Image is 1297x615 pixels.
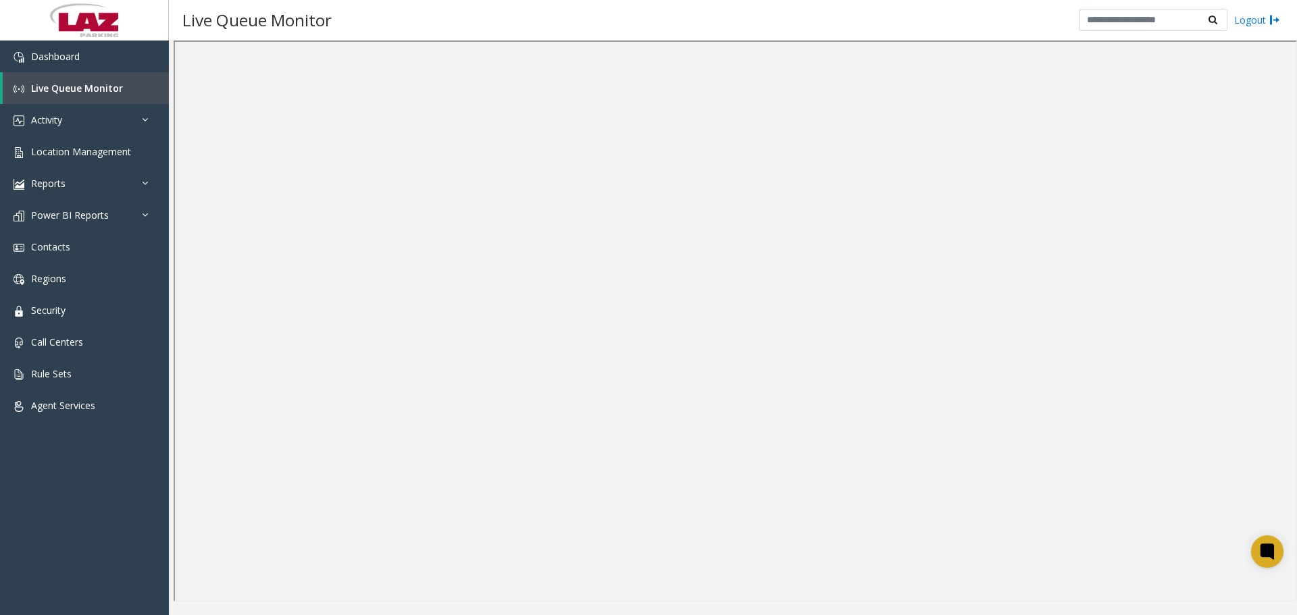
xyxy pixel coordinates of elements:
[14,115,24,126] img: 'icon'
[14,147,24,158] img: 'icon'
[31,304,66,317] span: Security
[14,211,24,221] img: 'icon'
[31,240,70,253] span: Contacts
[176,3,338,36] h3: Live Queue Monitor
[14,401,24,412] img: 'icon'
[31,272,66,285] span: Regions
[1269,13,1280,27] img: logout
[31,209,109,221] span: Power BI Reports
[31,145,131,158] span: Location Management
[31,399,95,412] span: Agent Services
[14,179,24,190] img: 'icon'
[31,336,83,348] span: Call Centers
[31,50,80,63] span: Dashboard
[14,274,24,285] img: 'icon'
[14,306,24,317] img: 'icon'
[14,338,24,348] img: 'icon'
[31,113,62,126] span: Activity
[14,242,24,253] img: 'icon'
[31,177,66,190] span: Reports
[1234,13,1280,27] a: Logout
[14,84,24,95] img: 'icon'
[3,72,169,104] a: Live Queue Monitor
[14,369,24,380] img: 'icon'
[31,367,72,380] span: Rule Sets
[14,52,24,63] img: 'icon'
[31,82,123,95] span: Live Queue Monitor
